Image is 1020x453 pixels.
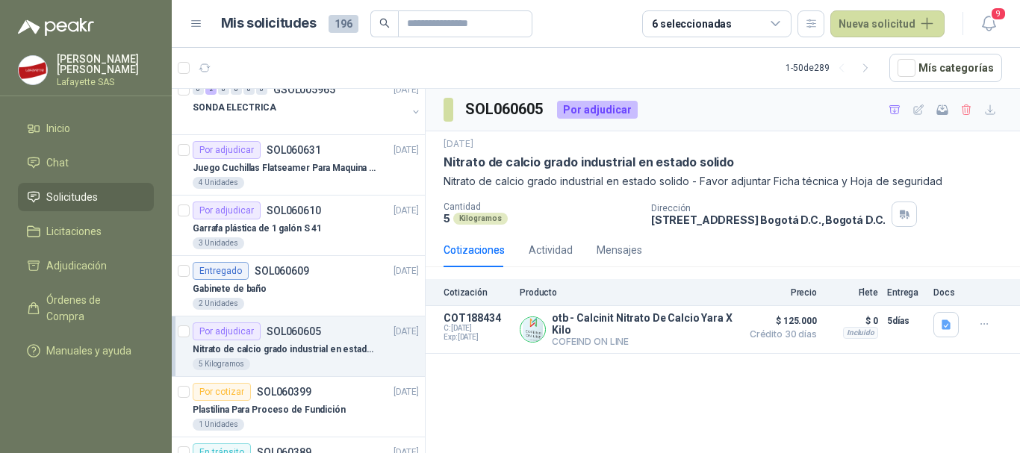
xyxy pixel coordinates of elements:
p: SOL060605 [267,326,321,337]
p: SOL060610 [267,205,321,216]
div: 0 [243,84,255,95]
button: 9 [975,10,1002,37]
span: 9 [990,7,1007,21]
a: Inicio [18,114,154,143]
div: Cotizaciones [444,242,505,258]
div: 5 Kilogramos [193,358,250,370]
p: Juego Cuchillas Flatseamer Para Maquina de Coser [193,161,379,175]
button: Nueva solicitud [830,10,945,37]
div: Kilogramos [453,213,508,225]
p: Garrafa plástica de 1 galón S 41 [193,222,322,236]
a: Solicitudes [18,183,154,211]
p: Dirección [651,203,886,213]
div: 4 Unidades [193,177,244,189]
a: Adjudicación [18,252,154,280]
p: Cotización [444,287,511,298]
p: GSOL005965 [273,84,335,95]
p: Lafayette SAS [57,78,154,87]
img: Company Logo [520,317,545,342]
div: 0 [193,84,204,95]
a: Manuales y ayuda [18,337,154,365]
p: [DATE] [444,137,473,151]
span: Adjudicación [46,257,107,274]
p: SOL060399 [257,387,311,397]
span: C: [DATE] [444,324,511,333]
a: Por cotizarSOL060399[DATE] Plastilina Para Proceso de Fundición1 Unidades [172,377,425,437]
a: EntregadoSOL060609[DATE] Gabinete de baño2 Unidades [172,256,425,316]
h1: Mis solicitudes [221,13,317,34]
p: [DATE] [394,204,419,218]
a: Licitaciones [18,217,154,246]
p: $ 0 [826,312,878,330]
h3: SOL060605 [465,98,545,121]
p: SONDA ELECTRICA [193,101,276,115]
div: 0 [231,84,242,95]
p: [STREET_ADDRESS] Bogotá D.C. , Bogotá D.C. [651,213,886,226]
span: Chat [46,154,69,171]
p: Nitrato de calcio grado industrial en estado solido [444,154,734,170]
p: 5 días [887,312,924,330]
span: search [379,18,390,28]
p: SOL060609 [255,266,309,276]
p: Gabinete de baño [193,282,267,296]
div: 1 - 50 de 289 [786,56,877,80]
img: Company Logo [19,56,47,84]
span: Solicitudes [46,189,98,205]
div: Incluido [843,327,878,339]
div: Actividad [529,242,573,258]
p: COT188434 [444,312,511,324]
p: Precio [742,287,817,298]
p: [DATE] [394,385,419,399]
button: Mís categorías [889,54,1002,82]
p: [DATE] [394,264,419,278]
p: Docs [933,287,963,298]
a: 0 2 0 0 0 0 GSOL005965[DATE] SONDA ELECTRICA [193,81,422,128]
a: Por adjudicarSOL060610[DATE] Garrafa plástica de 1 galón S 413 Unidades [172,196,425,256]
p: [DATE] [394,83,419,97]
p: Nitrato de calcio grado industrial en estado solido [193,343,379,357]
span: Inicio [46,120,70,137]
p: Entrega [887,287,924,298]
div: 1 Unidades [193,419,244,431]
p: Flete [826,287,878,298]
div: 0 [218,84,229,95]
div: 0 [256,84,267,95]
a: Por adjudicarSOL060631[DATE] Juego Cuchillas Flatseamer Para Maquina de Coser4 Unidades [172,135,425,196]
a: Órdenes de Compra [18,286,154,331]
div: Entregado [193,262,249,280]
div: Por adjudicar [193,141,261,159]
div: Mensajes [597,242,642,258]
div: Por adjudicar [193,322,261,340]
a: Chat [18,149,154,177]
div: 2 Unidades [193,298,244,310]
div: 6 seleccionadas [652,16,732,32]
span: 196 [329,15,358,33]
span: Órdenes de Compra [46,292,140,325]
span: $ 125.000 [742,312,817,330]
div: Por adjudicar [193,201,261,219]
p: [DATE] [394,143,419,157]
span: Crédito 30 días [742,330,817,339]
p: Plastilina Para Proceso de Fundición [193,403,346,417]
p: COFEIND ON LINE [552,336,733,347]
p: otb - Calcinit Nitrato De Calcio Yara X Kilo [552,312,733,336]
p: 5 [444,212,450,225]
div: Por adjudicar [557,101,638,119]
p: Nitrato de calcio grado industrial en estado solido - Favor adjuntar Ficha técnica y Hoja de segu... [444,173,1002,190]
p: [PERSON_NAME] [PERSON_NAME] [57,54,154,75]
p: Producto [520,287,733,298]
span: Licitaciones [46,223,102,240]
a: Por adjudicarSOL060605[DATE] Nitrato de calcio grado industrial en estado solido5 Kilogramos [172,316,425,377]
p: [DATE] [394,325,419,339]
span: Exp: [DATE] [444,333,511,342]
div: 3 Unidades [193,237,244,249]
p: Cantidad [444,201,639,212]
span: Manuales y ayuda [46,343,131,359]
div: 2 [205,84,217,95]
p: SOL060631 [267,145,321,155]
img: Logo peakr [18,18,94,36]
div: Por cotizar [193,383,251,401]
